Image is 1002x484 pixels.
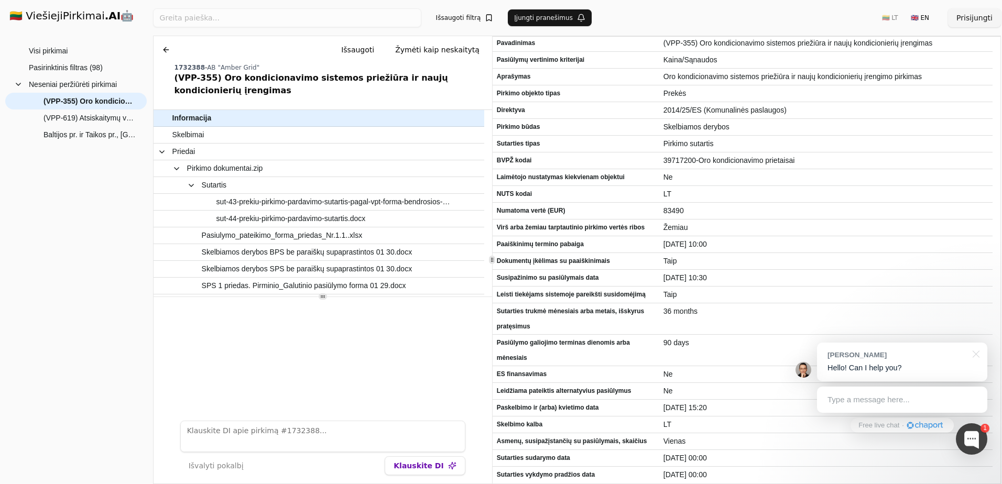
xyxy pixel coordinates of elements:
[663,119,988,135] span: Skelbiamos derybos
[497,367,655,382] span: ES finansavimas
[663,69,988,84] span: Oro kondicionavimo sistemos priežiūra ir naujų kondicionierių įrengimo pirkimas
[663,450,988,466] span: [DATE] 00:00
[663,220,988,235] span: Žemiau
[497,270,655,285] span: Susipažinimo su pasiūlymais data
[29,43,68,59] span: Visi pirkimai
[202,228,363,243] span: Pasiulymo_pateikimo_forma_priedas_Nr.1.1..xlsx
[817,387,987,413] div: Type a message here...
[187,161,263,176] span: Pirkimo dokumentai.zip
[172,144,195,159] span: Priedai
[663,400,988,415] span: [DATE] 15:20
[663,304,988,319] span: 36 months
[43,93,136,109] span: (VPP-355) Oro kondicionavimo sistemos priežiūra ir naujų kondicionierių įrengimas
[497,383,655,399] span: Leidžiama pateiktis alternatyvius pasiūlymus
[497,287,655,302] span: Leisti tiekėjams sistemoje pareikšti susidomėjimą
[105,9,121,22] strong: .AI
[663,367,988,382] span: Ne
[663,136,988,151] span: Pirkimo sutartis
[497,254,655,269] span: Dokumentų įkėlimas su paaiškinimais
[663,335,988,350] span: 90 days
[851,418,953,433] a: Free live chat·
[663,467,988,482] span: [DATE] 00:00
[497,52,655,68] span: Pasiūlymų vertinimo kriterijai
[508,9,592,26] button: Įjungti pranešimus
[333,40,383,59] button: Išsaugoti
[202,261,412,277] span: Skelbiamos derybos SPS be paraiškų supaprastintos 01 30.docx
[663,153,988,168] span: 39717200-Oro kondicionavimo prietaisai
[663,417,988,432] span: LT
[663,434,988,449] span: Vienas
[207,64,259,71] span: AB "Amber Grid"
[663,270,988,285] span: [DATE] 10:30
[905,9,935,26] button: 🇬🇧 EN
[43,110,136,126] span: (VPP-619) Atsiskaitymų valdymo informacinės sistemos diegimo, techninio palaikymo ir vystymo pasl...
[663,383,988,399] span: Ne
[497,103,655,118] span: Direktyva
[497,170,655,185] span: Laimėtojo nustatymas kiekvienam objektui
[385,456,465,475] button: Klauskite DI
[497,434,655,449] span: Asmenų, susipažįstančių su pasiūlymais, skaičius
[663,203,988,218] span: 83490
[497,203,655,218] span: Numatoma vertė (EUR)
[827,350,966,360] div: [PERSON_NAME]
[663,103,988,118] span: 2014/25/ES (Komunalinės paslaugos)
[216,211,366,226] span: sut-44-prekiu-pirkimo-pardavimo-sutartis.docx
[175,64,205,71] span: 1732388
[796,362,811,378] img: Jonas
[902,421,904,431] div: ·
[663,52,988,68] span: Kaina/Sąnaudos
[430,9,500,26] button: Išsaugoti filtrą
[981,424,989,433] div: 1
[497,335,655,366] span: Pasiūlymo galiojimo terminas dienomis arba mėnesiais
[663,237,988,252] span: [DATE] 10:00
[497,237,655,252] span: Paaiškinimų termino pabaiga
[202,278,406,293] span: SPS 1 priedas. Pirminio_Galutinio pasiūlymo forma 01 29.docx
[663,287,988,302] span: Taip
[29,60,103,75] span: Pasirinktinis filtras (98)
[497,400,655,415] span: Paskelbimo ir (arba) kvietimo data
[175,63,488,72] div: -
[663,254,988,269] span: Taip
[827,362,977,373] p: Hello! Can I help you?
[202,245,412,260] span: Skelbiamos derybos BPS be paraiškų supaprastintos 01 30.docx
[29,76,117,92] span: Neseniai peržiūrėti pirkimai
[858,421,899,431] span: Free live chat
[663,186,988,202] span: LT
[497,136,655,151] span: Sutarties tipas
[497,36,655,51] span: Pavadinimas
[497,119,655,135] span: Pirkimo būdas
[153,8,421,27] input: Greita paieška...
[172,111,212,126] span: Informacija
[497,467,655,482] span: Sutarties vykdymo pradžios data
[497,450,655,466] span: Sutarties sudarymo data
[497,153,655,168] span: BVPŽ kodai
[663,170,988,185] span: Ne
[216,194,453,210] span: sut-43-prekiu-pirkimo-pardavimo-sutartis-pagal-vpt-forma-bendrosios-salygos-3-0 (3).pdf
[497,304,655,334] span: Sutarties trukmė mėnesiais arba metais, išskyrus pratęsimus
[948,8,1001,27] button: Prisijungti
[497,86,655,101] span: Pirkimo objekto tipas
[172,127,204,142] span: Skelbimai
[175,72,488,97] div: (VPP-355) Oro kondicionavimo sistemos priežiūra ir naujų kondicionierių įrengimas
[497,186,655,202] span: NUTS kodai
[663,36,988,51] span: (VPP-355) Oro kondicionavimo sistemos priežiūra ir naujų kondicionierių įrengimas
[497,417,655,432] span: Skelbimo kalba
[497,69,655,84] span: Aprašymas
[202,178,226,193] span: Sutartis
[497,220,655,235] span: Virš arba žemiau tarptautinio pirkimo vertės ribos
[663,86,988,101] span: Prekės
[43,127,136,142] span: Baltijos pr. ir Taikos pr., [GEOGRAPHIC_DATA], žiedinės sankryžos pėsčiųjų takų ir laiptų paprast...
[387,40,488,59] button: Žymėti kaip neskaitytą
